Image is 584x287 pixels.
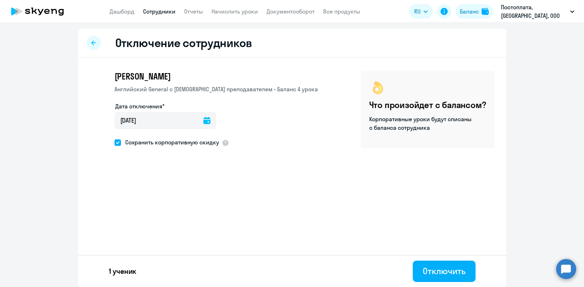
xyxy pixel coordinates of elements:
[115,36,252,50] h2: Отключение сотрудников
[414,7,421,16] span: RU
[115,102,164,111] label: Дата отключения*
[482,8,489,15] img: balance
[115,85,318,93] p: Английский General с [DEMOGRAPHIC_DATA] преподавателем • Баланс 4 урока
[369,99,486,111] h4: Что произойдет с балансом?
[184,8,203,15] a: Отчеты
[266,8,315,15] a: Документооборот
[497,3,578,20] button: Постоплата, [GEOGRAPHIC_DATA], ООО
[110,8,134,15] a: Дашборд
[409,4,433,19] button: RU
[369,79,386,96] img: ok
[460,7,479,16] div: Баланс
[115,112,216,129] input: дд.мм.гггг
[501,3,567,20] p: Постоплата, [GEOGRAPHIC_DATA], ООО
[369,115,473,132] p: Корпоративные уроки будут списаны с баланса сотрудника
[115,71,171,82] span: [PERSON_NAME]
[212,8,258,15] a: Начислить уроки
[143,8,176,15] a: Сотрудники
[121,138,219,147] span: Сохранить корпоративную скидку
[456,4,493,19] button: Балансbalance
[423,265,465,277] div: Отключить
[413,261,475,282] button: Отключить
[323,8,360,15] a: Все продукты
[109,266,137,276] p: 1 ученик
